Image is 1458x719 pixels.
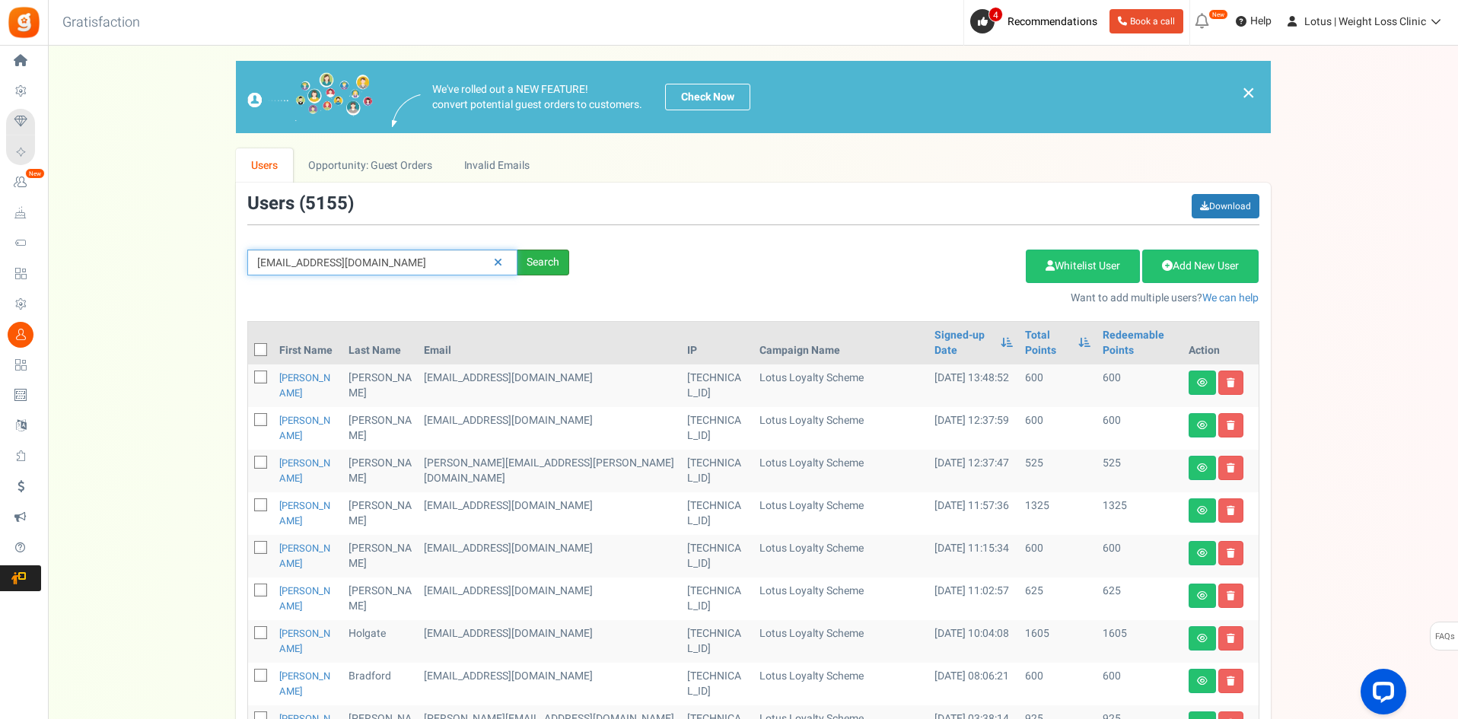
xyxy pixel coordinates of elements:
[342,663,418,705] td: Bradford
[1019,620,1097,663] td: 1605
[753,364,928,407] td: Lotus Loyalty Scheme
[247,250,517,275] input: Search by email or name
[988,7,1003,22] span: 4
[1197,676,1208,686] i: View details
[681,364,753,407] td: [TECHNICAL_ID]
[1097,492,1183,535] td: 1325
[1227,421,1235,430] i: Delete user
[342,407,418,450] td: [PERSON_NAME]
[1208,9,1228,20] em: New
[247,194,354,214] h3: Users ( )
[1097,577,1183,620] td: 625
[1192,194,1259,218] a: Download
[1230,9,1278,33] a: Help
[1008,14,1097,30] span: Recommendations
[1025,328,1071,358] a: Total Points
[928,663,1018,705] td: [DATE] 08:06:21
[1197,506,1208,515] i: View details
[279,669,330,698] a: [PERSON_NAME]
[1097,663,1183,705] td: 600
[1227,378,1235,387] i: Delete user
[1019,577,1097,620] td: 625
[1142,250,1259,283] a: Add New User
[7,5,41,40] img: Gratisfaction
[305,190,348,217] span: 5155
[592,291,1259,306] p: Want to add multiple users?
[6,170,41,196] a: New
[342,364,418,407] td: [PERSON_NAME]
[1246,14,1272,29] span: Help
[517,250,569,275] div: Search
[392,94,421,127] img: images
[25,168,45,179] em: New
[928,407,1018,450] td: [DATE] 12:37:59
[448,148,545,183] a: Invalid Emails
[753,577,928,620] td: Lotus Loyalty Scheme
[753,450,928,492] td: Lotus Loyalty Scheme
[753,663,928,705] td: Lotus Loyalty Scheme
[1019,407,1097,450] td: 600
[1019,535,1097,577] td: 600
[342,620,418,663] td: Holgate
[681,322,753,364] th: IP
[247,72,373,122] img: images
[236,148,294,183] a: Users
[681,535,753,577] td: [TECHNICAL_ID]
[279,456,330,485] a: [PERSON_NAME]
[418,322,681,364] th: Email
[1227,591,1235,600] i: Delete user
[928,450,1018,492] td: [DATE] 12:37:47
[418,364,681,407] td: customer
[432,82,642,113] p: We've rolled out a NEW FEATURE! convert potential guest orders to customers.
[681,620,753,663] td: [TECHNICAL_ID]
[1197,421,1208,430] i: View details
[418,407,681,450] td: customer
[279,498,330,528] a: [PERSON_NAME]
[1109,9,1183,33] a: Book a call
[418,450,681,492] td: customer
[1097,450,1183,492] td: 525
[1183,322,1259,364] th: Action
[486,250,510,276] a: Reset
[681,407,753,450] td: [TECHNICAL_ID]
[1197,549,1208,558] i: View details
[753,492,928,535] td: Lotus Loyalty Scheme
[279,371,330,400] a: [PERSON_NAME]
[1242,84,1256,102] a: ×
[681,450,753,492] td: [TECHNICAL_ID]
[970,9,1103,33] a: 4 Recommendations
[1227,634,1235,643] i: Delete user
[342,322,418,364] th: Last Name
[279,584,330,613] a: [PERSON_NAME]
[342,535,418,577] td: [PERSON_NAME]
[1197,634,1208,643] i: View details
[1019,663,1097,705] td: 600
[928,577,1018,620] td: [DATE] 11:02:57
[1227,463,1235,472] i: Delete user
[342,450,418,492] td: [PERSON_NAME]
[681,577,753,620] td: [TECHNICAL_ID]
[273,322,343,364] th: First Name
[293,148,447,183] a: Opportunity: Guest Orders
[418,620,681,663] td: customer
[753,322,928,364] th: Campaign Name
[1097,407,1183,450] td: 600
[753,407,928,450] td: Lotus Loyalty Scheme
[1202,290,1259,306] a: We can help
[279,541,330,571] a: [PERSON_NAME]
[1197,591,1208,600] i: View details
[1304,14,1426,30] span: Lotus | Weight Loss Clinic
[418,535,681,577] td: customer
[1197,463,1208,472] i: View details
[928,364,1018,407] td: [DATE] 13:48:52
[1019,492,1097,535] td: 1325
[1227,676,1235,686] i: Delete user
[681,663,753,705] td: [TECHNICAL_ID]
[681,492,753,535] td: [TECHNICAL_ID]
[1019,364,1097,407] td: 600
[418,492,681,535] td: customer
[418,663,681,705] td: customer
[1019,450,1097,492] td: 525
[1197,378,1208,387] i: View details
